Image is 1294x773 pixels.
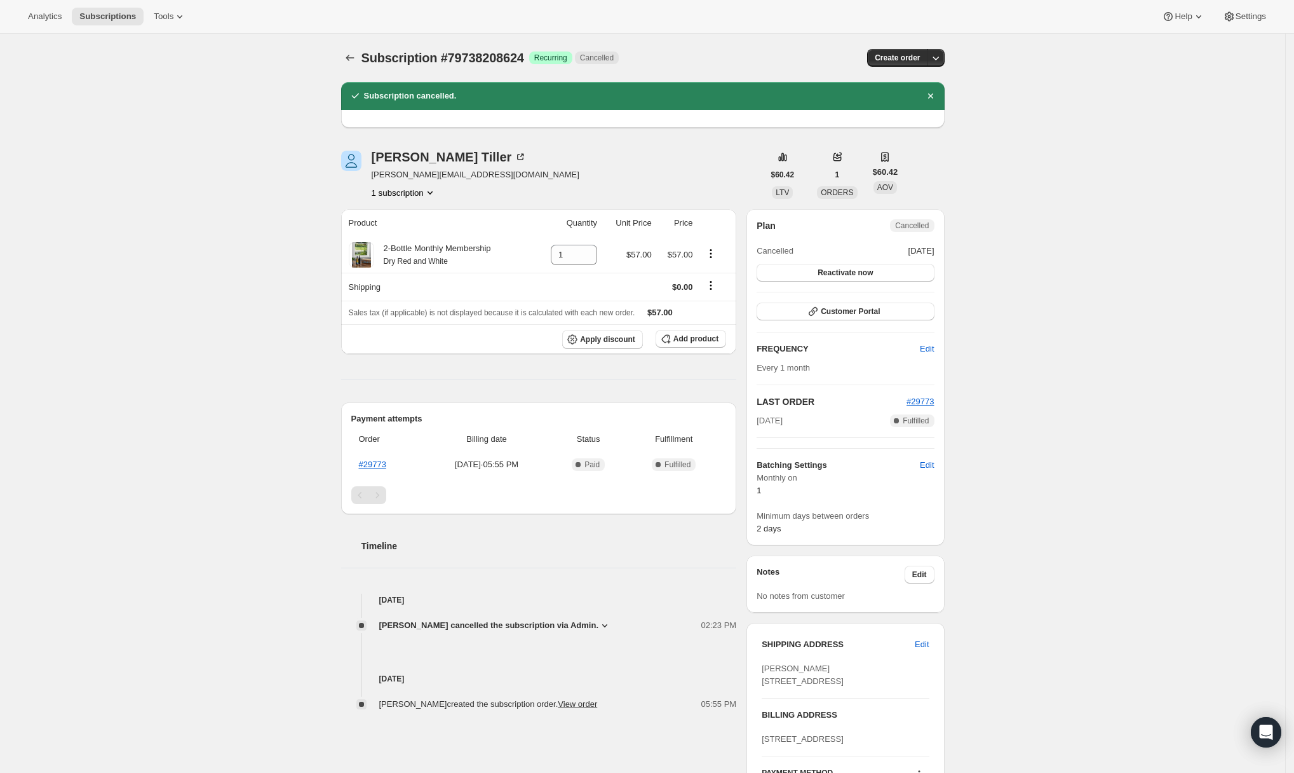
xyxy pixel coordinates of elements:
[757,591,845,601] span: No notes from customer
[341,673,737,685] h4: [DATE]
[534,53,567,63] span: Recurring
[673,334,718,344] span: Add product
[821,188,853,197] span: ORDERS
[701,247,721,261] button: Product actions
[906,397,934,406] a: #29773
[764,166,802,184] button: $60.42
[374,242,491,268] div: 2-Bottle Monthly Membership
[757,363,810,373] span: Every 1 month
[867,49,927,67] button: Create order
[372,168,579,181] span: [PERSON_NAME][EMAIL_ADDRESS][DOMAIN_NAME]
[79,11,136,22] span: Subscriptions
[757,524,781,533] span: 2 days
[828,166,847,184] button: 1
[757,395,906,408] h2: LAST ORDER
[1175,11,1192,22] span: Help
[920,459,934,472] span: Edit
[762,638,915,651] h3: SHIPPING ADDRESS
[364,90,457,102] h2: Subscription cancelled.
[384,257,448,266] small: Dry Red and White
[351,486,727,504] nav: Pagination
[835,170,840,180] span: 1
[372,151,527,163] div: [PERSON_NAME] Tiller
[379,619,599,632] span: [PERSON_NAME] cancelled the subscription via Admin.
[907,634,936,655] button: Edit
[875,53,920,63] span: Create order
[757,472,934,484] span: Monthly on
[912,455,941,475] button: Edit
[912,570,927,580] span: Edit
[341,273,534,301] th: Shipping
[379,619,612,632] button: [PERSON_NAME] cancelled the subscription via Admin.
[757,219,776,232] h2: Plan
[912,339,941,359] button: Edit
[818,268,873,278] span: Reactivate now
[584,460,600,470] span: Paid
[877,183,893,192] span: AOV
[757,264,934,282] button: Reactivate now
[534,209,601,237] th: Quantity
[915,638,929,651] span: Edit
[361,51,524,65] span: Subscription #79738208624
[701,278,721,292] button: Shipping actions
[580,334,635,345] span: Apply discount
[341,594,737,606] h4: [DATE]
[28,11,62,22] span: Analytics
[701,619,737,632] span: 02:23 PM
[701,698,737,711] span: 05:55 PM
[1251,717,1281,748] div: Open Intercom Messenger
[922,87,940,105] button: Dismiss notification
[349,308,635,317] span: Sales tax (if applicable) is not displayed because it is calculated with each new order.
[341,151,361,171] span: Samantha Tiller
[647,308,673,317] span: $57.00
[426,458,548,471] span: [DATE] · 05:55 PM
[341,49,359,67] button: Subscriptions
[664,460,691,470] span: Fulfilled
[873,166,898,179] span: $60.42
[762,664,844,686] span: [PERSON_NAME] [STREET_ADDRESS]
[341,209,534,237] th: Product
[903,416,929,426] span: Fulfilled
[757,303,934,320] button: Customer Portal
[1236,11,1266,22] span: Settings
[372,186,436,199] button: Product actions
[757,486,761,495] span: 1
[601,209,656,237] th: Unit Price
[908,245,934,257] span: [DATE]
[920,343,934,355] span: Edit
[668,250,693,259] span: $57.00
[1154,8,1212,25] button: Help
[757,414,783,427] span: [DATE]
[351,425,422,453] th: Order
[672,282,693,292] span: $0.00
[20,8,69,25] button: Analytics
[895,221,929,231] span: Cancelled
[821,306,880,317] span: Customer Portal
[757,245,793,257] span: Cancelled
[656,209,697,237] th: Price
[771,170,795,180] span: $60.42
[359,460,386,469] a: #29773
[154,11,173,22] span: Tools
[146,8,194,25] button: Tools
[562,330,643,349] button: Apply discount
[656,330,726,348] button: Add product
[757,566,905,584] h3: Notes
[906,395,934,408] button: #29773
[555,433,621,446] span: Status
[626,250,652,259] span: $57.00
[1215,8,1274,25] button: Settings
[905,566,934,584] button: Edit
[757,343,920,355] h2: FREQUENCY
[379,699,598,709] span: [PERSON_NAME] created the subscription order.
[629,433,718,446] span: Fulfillment
[580,53,614,63] span: Cancelled
[757,459,920,472] h6: Batching Settings
[762,709,929,722] h3: BILLING ADDRESS
[351,413,727,425] h2: Payment attempts
[558,699,597,709] a: View order
[757,510,934,523] span: Minimum days between orders
[361,540,737,552] h2: Timeline
[776,188,789,197] span: LTV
